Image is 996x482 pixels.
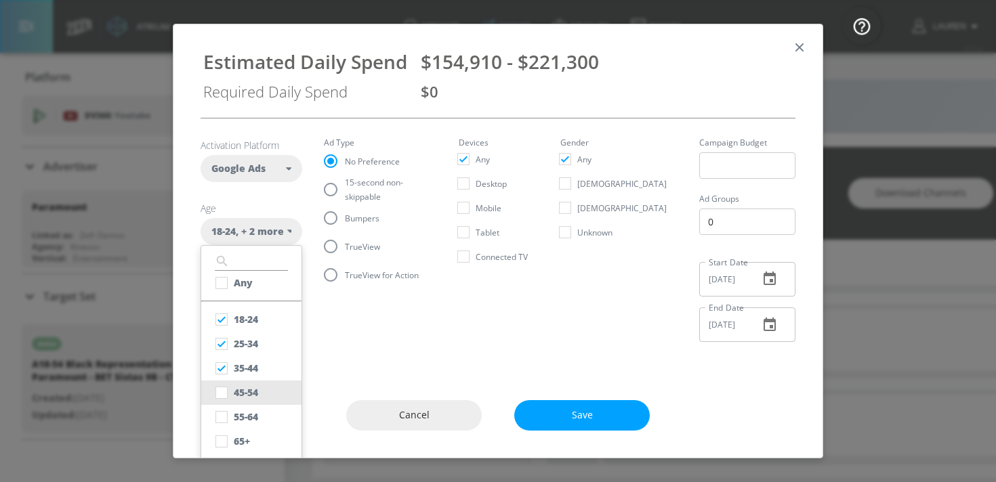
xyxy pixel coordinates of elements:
div: 18-24, + 2 more [201,218,302,245]
span: $154,910 - $221,300 [421,49,599,74]
button: 65+ [201,429,302,454]
span: 15-second non-skippable [345,175,426,204]
div: 35-44 [234,361,258,374]
span: [DEMOGRAPHIC_DATA] [577,201,667,215]
div: $0 [421,81,793,102]
div: Google Ads [201,155,302,182]
span: Desktop [476,177,507,191]
span: Google Ads [211,162,266,175]
button: Open Resource Center [843,7,881,45]
label: Campaign Budget [699,139,795,147]
div: 65+ [234,435,250,447]
div: 25-34 [234,337,258,350]
button: Unknown [201,454,302,478]
button: 55-64 [201,405,302,429]
legend: Ad Type [324,139,354,147]
h6: Activation Platform [201,139,302,152]
div: Required Daily Spend [203,81,407,102]
label: Ad Groups [699,195,795,203]
h6: Age [201,202,302,215]
span: [DEMOGRAPHIC_DATA] [577,177,667,191]
span: Unknown [577,225,613,240]
span: Save [541,407,623,424]
legend: Devices [459,139,489,147]
div: Estimated Daily Spend [203,49,407,74]
span: Any [476,152,490,167]
button: 25-34 [201,332,302,356]
span: Mobile [476,201,501,215]
button: 18-24 [201,307,302,332]
div: Any [234,276,253,289]
span: No Preference [345,154,400,169]
span: , + 2 more [236,225,284,238]
span: Connected TV [476,250,528,264]
span: Cancel [373,407,455,424]
span: 18-24 [211,225,236,238]
div: 45-54 [234,386,258,399]
span: Tablet [476,225,499,240]
span: Bumpers [345,211,379,225]
span: Any [577,152,592,167]
span: TrueView for Action [345,268,419,282]
legend: Gender [560,139,589,147]
button: Save [514,400,650,431]
button: Cancel [346,400,482,431]
div: 55-64 [234,410,258,423]
button: 45-54 [201,380,302,405]
button: 35-44 [201,356,302,380]
div: 18-24 [234,313,258,326]
span: TrueView [345,240,380,254]
button: Any [201,271,302,295]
